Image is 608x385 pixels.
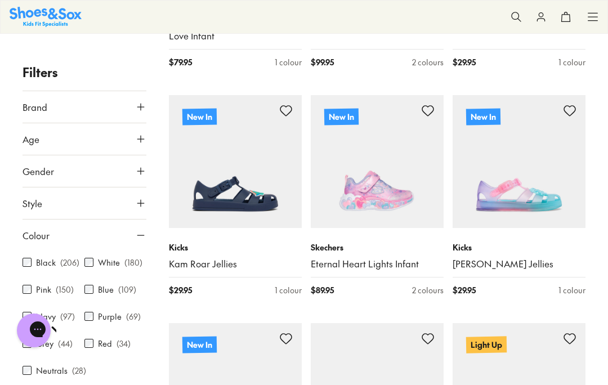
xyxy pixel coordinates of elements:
[412,284,444,296] div: 2 colours
[324,109,359,126] p: New In
[311,56,334,68] span: $ 99.95
[558,56,585,68] div: 1 colour
[11,310,56,351] iframe: Gorgias live chat messenger
[453,241,585,253] p: Kicks
[453,95,585,228] a: New In
[466,109,500,126] p: New In
[453,284,476,296] span: $ 29.95
[23,155,146,187] button: Gender
[23,229,50,242] span: Colour
[60,257,79,268] p: ( 206 )
[23,100,47,114] span: Brand
[23,63,146,82] p: Filters
[275,56,302,68] div: 1 colour
[169,56,192,68] span: $ 79.95
[169,258,302,270] a: Kam Roar Jellies
[23,123,146,155] button: Age
[311,284,334,296] span: $ 89.95
[56,284,74,296] p: ( 150 )
[126,311,141,323] p: ( 69 )
[58,338,73,350] p: ( 44 )
[453,56,476,68] span: $ 29.95
[169,95,302,228] a: New In
[558,284,585,296] div: 1 colour
[23,220,146,251] button: Colour
[117,338,131,350] p: ( 34 )
[36,284,51,296] label: Pink
[182,109,217,126] p: New In
[23,196,42,210] span: Style
[72,365,86,377] p: ( 28 )
[124,257,142,268] p: ( 180 )
[60,311,75,323] p: ( 97 )
[466,337,507,353] p: Light Up
[36,257,56,268] label: Black
[169,284,192,296] span: $ 29.95
[23,91,146,123] button: Brand
[98,338,112,350] label: Red
[98,257,120,268] label: White
[23,187,146,219] button: Style
[169,241,302,253] p: Kicks
[118,284,136,296] p: ( 109 )
[311,258,444,270] a: Eternal Heart Lights Infant
[23,164,54,178] span: Gender
[10,7,82,26] a: Shoes & Sox
[453,258,585,270] a: [PERSON_NAME] Jellies
[311,241,444,253] p: Skechers
[10,7,82,26] img: SNS_Logo_Responsive.svg
[311,95,444,228] a: New In
[98,284,114,296] label: Blue
[23,132,39,146] span: Age
[412,56,444,68] div: 2 colours
[36,365,68,377] label: Neutrals
[275,284,302,296] div: 1 colour
[182,337,217,353] p: New In
[98,311,122,323] label: Purple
